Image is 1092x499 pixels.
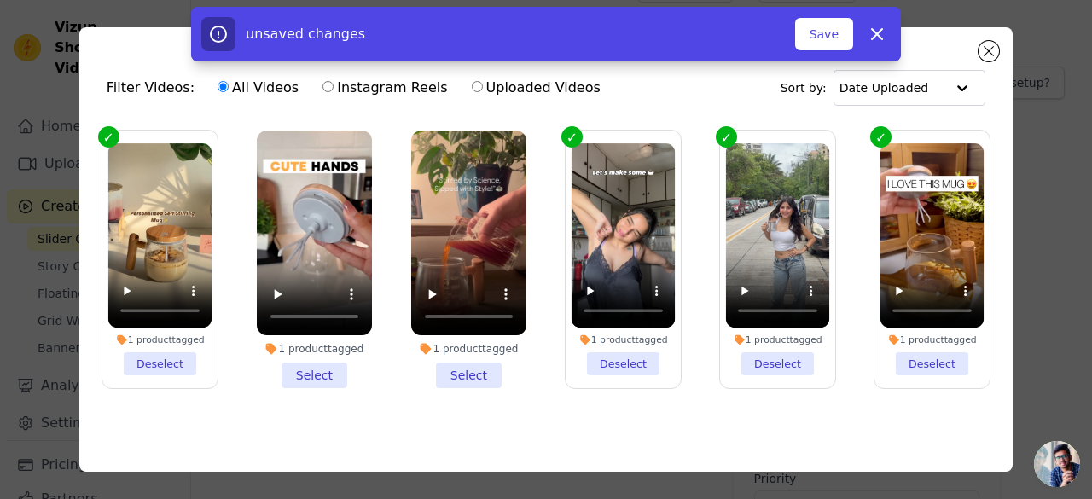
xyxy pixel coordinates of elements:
div: 1 product tagged [257,342,372,356]
div: 1 product tagged [726,334,830,345]
div: Sort by: [781,70,986,106]
a: Open chat [1034,441,1080,487]
div: 1 product tagged [880,334,985,345]
div: Filter Videos: [107,68,610,107]
span: unsaved changes [246,26,365,42]
label: Uploaded Videos [471,77,601,99]
div: 1 product tagged [108,334,212,345]
label: All Videos [217,77,299,99]
button: Save [795,18,853,50]
label: Instagram Reels [322,77,448,99]
div: 1 product tagged [411,342,526,356]
div: 1 product tagged [572,334,676,345]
